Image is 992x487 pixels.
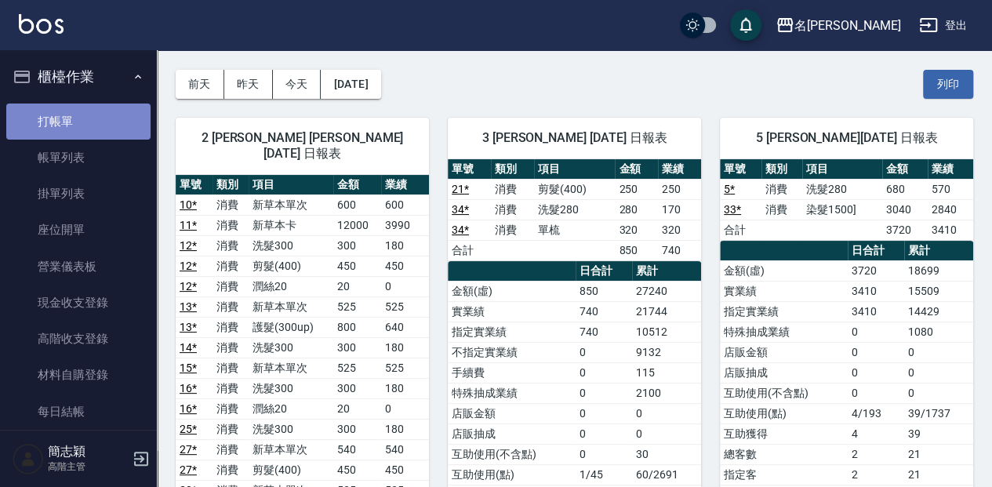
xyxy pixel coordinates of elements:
td: 1080 [904,322,973,342]
a: 排班表 [6,430,151,466]
th: 累計 [904,241,973,261]
td: 450 [333,460,381,480]
td: 250 [615,179,658,199]
td: 800 [333,317,381,337]
td: 680 [882,179,928,199]
td: 潤絲20 [249,398,333,419]
td: 潤絲20 [249,276,333,296]
td: 280 [615,199,658,220]
td: 消費 [213,194,249,215]
td: 互助使用(不含點) [720,383,848,403]
td: 互助使用(點) [448,464,576,485]
td: 600 [333,194,381,215]
td: 新草本卡 [249,215,333,235]
th: 金額 [615,159,658,180]
td: 消費 [491,220,534,240]
td: 新草本單次 [249,439,333,460]
td: 0 [576,403,632,423]
td: 850 [576,281,632,301]
td: 300 [333,378,381,398]
a: 掛單列表 [6,176,151,212]
td: 39 [904,423,973,444]
td: 525 [333,358,381,378]
td: 0 [576,444,632,464]
td: 21 [904,444,973,464]
td: 2 [848,464,904,485]
th: 單號 [176,175,213,195]
td: 0 [576,423,632,444]
h5: 簡志穎 [48,444,128,460]
th: 金額 [882,159,928,180]
td: 300 [333,235,381,256]
th: 金額 [333,175,381,195]
td: 3410 [848,301,904,322]
td: 手續費 [448,362,576,383]
td: 12000 [333,215,381,235]
td: 洗髮300 [249,337,333,358]
th: 業績 [658,159,701,180]
th: 項目 [802,159,882,180]
a: 座位開單 [6,212,151,248]
p: 高階主管 [48,460,128,474]
td: 洗髮280 [802,179,882,199]
td: 3720 [848,260,904,281]
th: 日合計 [848,241,904,261]
td: 消費 [213,358,249,378]
td: 消費 [491,179,534,199]
button: 列印 [923,70,973,99]
td: 消費 [213,439,249,460]
a: 營業儀表板 [6,249,151,285]
td: 互助使用(不含點) [448,444,576,464]
td: 消費 [213,317,249,337]
span: 5 [PERSON_NAME][DATE] 日報表 [739,130,954,146]
td: 店販抽成 [720,362,848,383]
td: 250 [658,179,701,199]
td: 店販金額 [720,342,848,362]
th: 日合計 [576,261,632,282]
td: 0 [632,423,701,444]
td: 指定實業績 [448,322,576,342]
td: 3990 [381,215,429,235]
td: 170 [658,199,701,220]
td: 消費 [213,460,249,480]
a: 材料自購登錄 [6,357,151,393]
th: 累計 [632,261,701,282]
td: 消費 [491,199,534,220]
td: 消費 [213,398,249,419]
td: 消費 [213,419,249,439]
a: 打帳單 [6,104,151,140]
th: 業績 [381,175,429,195]
td: 320 [615,220,658,240]
a: 現金收支登錄 [6,285,151,321]
td: 消費 [213,378,249,398]
td: 0 [632,403,701,423]
td: 18699 [904,260,973,281]
th: 類別 [761,159,803,180]
td: 0 [381,398,429,419]
td: 39/1737 [904,403,973,423]
td: 10512 [632,322,701,342]
td: 消費 [213,215,249,235]
img: Person [13,443,44,474]
td: 115 [632,362,701,383]
td: 3410 [848,281,904,301]
td: 14429 [904,301,973,322]
td: 0 [904,383,973,403]
td: 洗髮300 [249,378,333,398]
td: 剪髮(400) [249,256,333,276]
td: 300 [333,337,381,358]
td: 0 [576,362,632,383]
td: 180 [381,419,429,439]
td: 洗髮300 [249,235,333,256]
span: 3 [PERSON_NAME] [DATE] 日報表 [467,130,682,146]
a: 每日結帳 [6,394,151,430]
td: 合計 [448,240,491,260]
button: 名[PERSON_NAME] [769,9,907,42]
td: 180 [381,378,429,398]
div: 名[PERSON_NAME] [794,16,900,35]
td: 1/45 [576,464,632,485]
td: 740 [576,322,632,342]
a: 高階收支登錄 [6,321,151,357]
td: 640 [381,317,429,337]
td: 0 [576,383,632,403]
